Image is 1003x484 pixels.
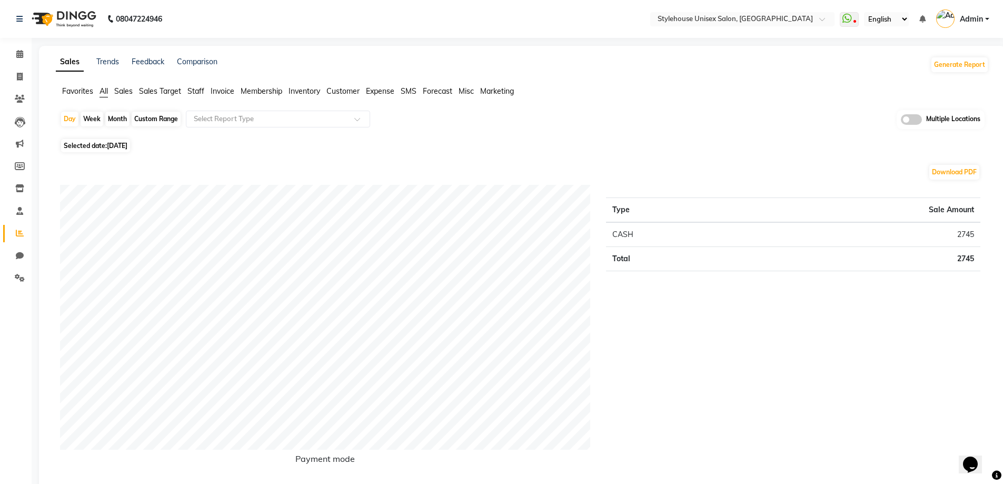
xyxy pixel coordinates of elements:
div: Day [61,112,78,126]
span: Favorites [62,86,93,96]
a: Sales [56,53,84,72]
span: Inventory [289,86,320,96]
td: 2745 [744,246,980,271]
span: All [100,86,108,96]
th: Sale Amount [744,197,980,222]
div: Custom Range [132,112,181,126]
span: Membership [241,86,282,96]
img: Admin [936,9,955,28]
span: Multiple Locations [926,114,980,125]
h6: Payment mode [60,454,590,468]
th: Type [606,197,743,222]
button: Generate Report [931,57,988,72]
iframe: chat widget [959,442,992,473]
a: Comparison [177,57,217,66]
span: Misc [459,86,474,96]
span: Sales [114,86,133,96]
td: Total [606,246,743,271]
span: Admin [960,14,983,25]
span: Forecast [423,86,452,96]
span: [DATE] [107,142,127,150]
b: 08047224946 [116,4,162,34]
span: Staff [187,86,204,96]
td: CASH [606,222,743,247]
span: Expense [366,86,394,96]
span: Customer [326,86,360,96]
a: Feedback [132,57,164,66]
span: Invoice [211,86,234,96]
div: Week [81,112,103,126]
td: 2745 [744,222,980,247]
span: Sales Target [139,86,181,96]
img: logo [27,4,99,34]
a: Trends [96,57,119,66]
button: Download PDF [929,165,979,180]
span: Marketing [480,86,514,96]
span: SMS [401,86,416,96]
div: Month [105,112,130,126]
span: Selected date: [61,139,130,152]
